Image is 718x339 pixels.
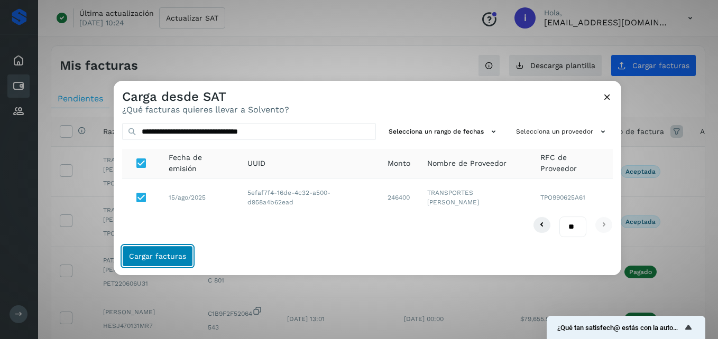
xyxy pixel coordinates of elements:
span: Nombre de Proveedor [427,158,507,169]
p: ¿Qué facturas quieres llevar a Solvento? [122,105,289,115]
td: 5efaf7f4-16de-4c32-a500-d958a4b62ead [239,178,379,216]
button: Selecciona un rango de fechas [384,123,503,140]
span: Cargar facturas [129,252,186,260]
span: UUID [247,158,265,169]
td: TRANSPORTES [PERSON_NAME] [419,178,532,216]
td: 15/ago/2025 [160,178,239,216]
span: Monto [388,158,410,169]
button: Mostrar encuesta - ¿Qué tan satisfech@ estás con la autorización de tus facturas? [557,321,695,334]
span: RFC de Proveedor [540,152,604,174]
button: Selecciona un proveedor [512,123,613,140]
span: ¿Qué tan satisfech@ estás con la autorización de tus facturas? [557,324,682,332]
td: 246400 [379,178,419,216]
button: Cargar facturas [122,246,193,267]
span: Fecha de emisión [169,152,231,174]
h3: Carga desde SAT [122,89,289,105]
td: TPO990625A61 [532,178,613,216]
